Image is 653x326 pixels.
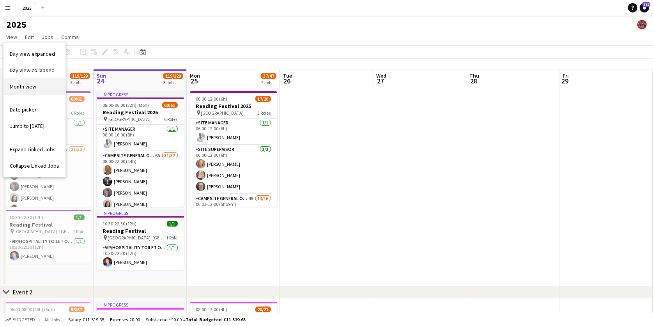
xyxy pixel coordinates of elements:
span: 60/61 [162,102,178,108]
span: [GEOGRAPHIC_DATA] [201,110,244,116]
a: Edit [22,32,37,42]
span: 17/20 [255,96,271,102]
span: View [6,34,17,41]
button: 2025 [16,0,38,16]
app-card-role: Site Manager1/106:00-12:00 (6h)[PERSON_NAME] [190,119,277,145]
div: 2 Jobs [261,80,276,85]
span: Mon [190,72,200,79]
span: 1/1 [167,221,178,227]
span: 119/129 [70,73,90,79]
span: Wed [376,72,386,79]
a: Collapse Linked Jobs [4,158,65,174]
app-card-role: VIP/Hospitality Toilet Operative1/110:30-22:30 (12h)[PERSON_NAME] [97,243,184,270]
span: 08:00-12:00 (4h) [196,307,228,312]
div: In progress [97,210,184,216]
span: 6 Roles [165,116,178,122]
span: Date picker [10,106,37,113]
a: Day view collapsed [4,62,65,78]
div: Event 2 [12,288,32,296]
a: Day view expanded [4,46,65,62]
span: 28 [468,76,479,85]
span: Day view expanded [10,50,55,57]
span: 27 [375,76,386,85]
span: 06:00-12:00 (6h) [196,96,228,102]
button: Budgeted [4,315,36,324]
app-card-role: Site Supervisor3/306:00-12:00 (6h)[PERSON_NAME][PERSON_NAME][PERSON_NAME] [190,145,277,194]
span: 119/129 [163,73,183,79]
span: 08:00-06:00 (22h) (Mon) [103,102,149,108]
span: 10:30-22:30 (12h) [103,221,137,227]
span: 1 Role [73,229,85,234]
app-job-card: 06:00-12:00 (6h)17/20Reading Festival 2025 [GEOGRAPHIC_DATA]3 RolesSite Manager1/106:00-12:00 (6h... [190,91,277,207]
span: 37/47 [261,73,276,79]
div: Salary £11 519.65 + Expenses £0.00 + Subsistence £0.00 = [68,317,246,322]
span: Month view [10,83,36,90]
a: Comms [58,32,82,42]
app-card-role: VIP/Hospitality Toilet Operative1/110:30-22:30 (12h)[PERSON_NAME] [4,237,91,264]
span: [GEOGRAPHIC_DATA], [GEOGRAPHIC_DATA] [15,229,73,234]
a: Date picker [4,101,65,118]
h3: Reading Festival [4,221,91,228]
h1: 2025 [6,19,27,30]
a: Jobs [39,32,57,42]
span: 58/67 [69,307,85,312]
app-card-role: Site Manager1/108:00-16:00 (8h)[PERSON_NAME] [97,125,184,151]
span: 772 [642,2,650,7]
a: Month view [4,78,65,95]
app-user-avatar: Lucia Aguirre de Potter [637,20,647,29]
app-job-card: In progress08:00-06:00 (22h) (Mon)60/61Reading Festival 2025 [GEOGRAPHIC_DATA]6 RolesSite Manager... [97,91,184,207]
h3: Reading Festival 2025 [97,109,184,116]
span: Collapse Linked Jobs [10,162,59,169]
span: 1/1 [74,214,85,220]
span: 3 Roles [258,110,271,116]
span: Expand Linked Jobs [10,146,56,153]
span: Jobs [42,34,53,41]
span: Budgeted [12,317,35,322]
span: [GEOGRAPHIC_DATA] [108,116,151,122]
div: 3 Jobs [163,80,183,85]
span: Edit [25,34,34,41]
app-job-card: 10:30-22:30 (12h)1/1Reading Festival [GEOGRAPHIC_DATA], [GEOGRAPHIC_DATA]1 RoleVIP/Hospitality To... [4,210,91,264]
span: 10:30-22:30 (12h) [10,214,44,220]
span: All jobs [43,317,62,322]
div: In progress [97,91,184,97]
span: Sun [97,72,106,79]
span: 29 [561,76,569,85]
a: Expand Linked Jobs [4,141,65,158]
a: 772 [640,3,649,12]
span: 60/61 [69,96,85,102]
span: 20/27 [255,307,271,312]
h3: Reading Festival [97,227,184,234]
span: [GEOGRAPHIC_DATA], [GEOGRAPHIC_DATA] [108,235,166,241]
div: 3 Jobs [70,80,90,85]
div: In progress [97,302,184,308]
span: 24 [96,76,106,85]
h3: Reading Festival 2025 [190,103,277,110]
span: Jump to [DATE] [10,122,44,129]
span: 25 [189,76,200,85]
span: Thu [469,72,479,79]
span: 26 [282,76,292,85]
app-job-card: In progress10:30-22:30 (12h)1/1Reading Festival [GEOGRAPHIC_DATA], [GEOGRAPHIC_DATA]1 RoleVIP/Hos... [97,210,184,270]
span: Comms [61,34,79,41]
span: 23 [2,76,12,85]
span: 1 Role [166,235,178,241]
span: Fri [563,72,569,79]
span: 06:00-08:00 (26h) (Sun) [10,307,55,312]
a: Jump to today [4,118,65,134]
span: Total Budgeted £11 519.65 [186,317,246,322]
span: Tue [283,72,292,79]
span: 6 Roles [71,110,85,116]
span: Day view collapsed [10,67,55,74]
a: View [3,32,20,42]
